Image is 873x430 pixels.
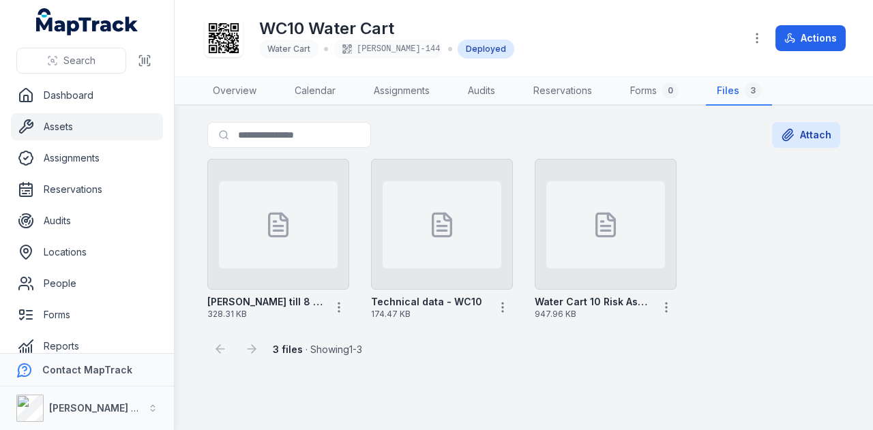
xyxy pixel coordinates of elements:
[457,77,506,106] a: Audits
[706,77,772,106] a: Files3
[42,364,132,375] strong: Contact MapTrack
[11,144,163,172] a: Assignments
[207,295,323,309] strong: [PERSON_NAME] till 8 2026
[11,301,163,328] a: Forms
[284,77,346,106] a: Calendar
[371,295,482,309] strong: Technical data - WC10
[535,309,651,320] span: 947.96 KB
[775,25,846,51] button: Actions
[63,54,95,67] span: Search
[458,40,514,59] div: Deployed
[11,207,163,234] a: Audits
[273,343,362,355] span: · Showing 1 - 3
[11,239,163,266] a: Locations
[207,309,323,320] span: 328.31 KB
[49,402,161,414] strong: [PERSON_NAME] Group
[334,40,443,59] div: [PERSON_NAME]-144
[36,8,138,35] a: MapTrack
[371,309,487,320] span: 174.47 KB
[202,77,267,106] a: Overview
[745,82,761,99] div: 3
[11,176,163,203] a: Reservations
[772,122,840,148] button: Attach
[11,270,163,297] a: People
[11,113,163,140] a: Assets
[273,343,303,355] strong: 3 files
[619,77,690,106] a: Forms0
[16,48,126,74] button: Search
[662,82,679,99] div: 0
[11,333,163,360] a: Reports
[363,77,441,106] a: Assignments
[11,82,163,109] a: Dashboard
[259,18,514,40] h1: WC10 Water Cart
[267,44,310,54] span: Water Cart
[522,77,603,106] a: Reservations
[535,295,651,309] strong: Water Cart 10 Risk Assesment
